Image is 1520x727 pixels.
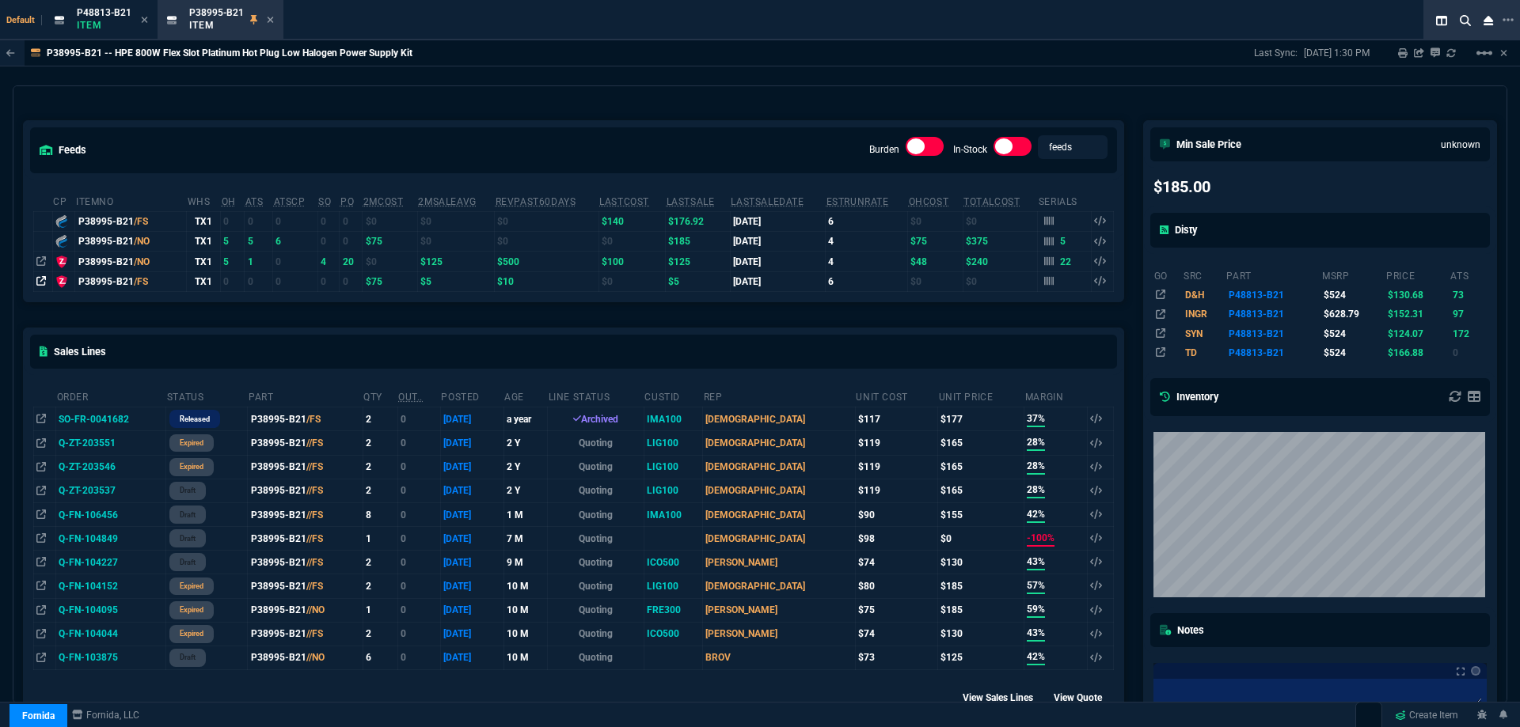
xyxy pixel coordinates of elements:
td: 6 [826,211,908,231]
p: 5 [1060,235,1066,248]
nx-icon: Close Workbench [1477,11,1499,30]
td: $0 [908,211,963,231]
td: $0 [963,211,1038,231]
td: 7 M [503,527,547,551]
td: 0 [317,271,340,291]
span: 28% [1027,435,1045,451]
td: LIG100 [644,574,702,598]
span: /NO [134,256,150,267]
td: 0 [397,574,440,598]
p: Quoting [550,483,640,498]
abbr: The last SO Inv price. No time limit. (ignore zeros) [667,196,715,207]
td: P38995-B21 [248,574,363,598]
th: msrp [1321,263,1385,286]
div: $98 [858,532,935,546]
td: $165 [938,479,1024,502]
p: unknown [1441,138,1480,152]
td: 1 [363,598,397,622]
td: 0 [317,231,340,251]
td: [DATE] [440,479,503,502]
td: [DEMOGRAPHIC_DATA] [703,407,856,431]
p: [DATE] 1:30 PM [1304,47,1370,59]
td: 0 [273,271,318,291]
td: [DATE] [440,527,503,551]
td: $130.68 [1385,286,1450,305]
td: P38995-B21 [248,407,363,431]
abbr: Total revenue past 60 days [496,196,576,207]
td: [DEMOGRAPHIC_DATA] [703,455,856,479]
p: P38995-B21 -- HPE 800W Flex Slot Platinum Hot Plug Low Halogen Power Supply Kit [47,47,412,59]
td: 0 [397,551,440,574]
td: 4 [317,252,340,271]
span: P38995-B21 [189,7,244,18]
td: 6 [273,231,318,251]
nx-icon: Open In Opposite Panel [36,437,46,449]
td: FRE300 [644,598,702,622]
td: 10 M [503,574,547,598]
th: Status [166,384,248,407]
tr: HPE 800W FS Plat Ht Plg LH Pwr [1153,286,1488,305]
p: Item [77,19,131,32]
td: [DATE] [440,551,503,574]
span: P48813-B21 [77,7,131,18]
th: src [1183,263,1225,286]
td: Q-FN-104152 [56,574,166,598]
td: TX1 [187,252,221,271]
th: Order [56,384,166,407]
nx-icon: Close Tab [267,14,274,27]
td: 0 [273,252,318,271]
abbr: Outstanding (To Ship) [398,392,423,403]
nx-icon: Back to Table [6,47,15,59]
td: $0 [495,211,599,231]
div: P38995-B21 [78,275,184,289]
td: 0 [397,502,440,526]
td: $75 [363,271,418,291]
td: [DATE] [730,252,825,271]
th: Serials [1038,189,1092,212]
td: $185 [666,231,731,251]
th: Margin [1024,384,1088,407]
td: 0 [340,271,363,291]
td: P38995-B21 [248,598,363,622]
p: Quoting [550,532,640,546]
td: [DEMOGRAPHIC_DATA] [703,479,856,502]
td: Q-FN-104095 [56,598,166,622]
td: 0 [1450,343,1487,362]
td: [DATE] [730,211,825,231]
td: 8 [363,502,397,526]
td: [PERSON_NAME] [703,598,856,622]
td: 4 [826,252,908,271]
span: //FS [306,509,323,521]
td: $0 [963,271,1038,291]
td: 1 M [503,502,547,526]
p: draft [180,484,196,497]
td: 2 Y [503,455,547,479]
td: P48813-B21 [1225,343,1321,362]
td: Q-FN-104849 [56,527,166,551]
td: 0 [397,527,440,551]
td: P38995-B21 [248,431,363,455]
td: 5 [221,231,245,251]
nx-icon: Open In Opposite Panel [36,557,46,568]
th: Unit Price [938,384,1024,407]
td: ICO500 [644,551,702,574]
td: $5 [666,271,731,291]
nx-icon: Open In Opposite Panel [36,581,46,592]
td: $176.92 [666,211,731,231]
td: 4 [826,231,908,251]
td: 6 [826,271,908,291]
a: Hide Workbench [1500,47,1507,59]
p: Quoting [550,579,640,593]
p: draft [180,532,196,545]
td: [DEMOGRAPHIC_DATA] [703,502,856,526]
p: Item [189,19,244,32]
td: P38995-B21 [248,527,363,551]
span: 28% [1027,483,1045,498]
td: SYN [1183,324,1225,343]
td: [DEMOGRAPHIC_DATA] [703,574,856,598]
h5: Min Sale Price [1160,137,1241,152]
div: P38995-B21 [78,255,184,269]
p: expired [180,604,203,616]
td: LIG100 [644,479,702,502]
td: $166.88 [1385,343,1450,362]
